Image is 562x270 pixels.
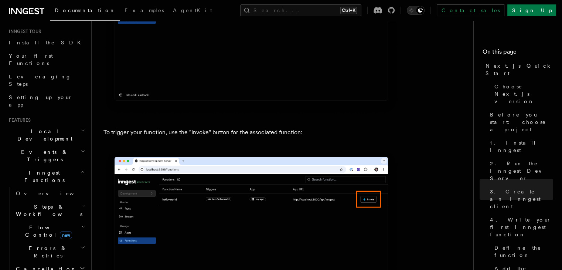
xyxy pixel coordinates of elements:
[55,7,116,13] span: Documentation
[483,47,553,59] h4: On this page
[13,187,87,200] a: Overview
[487,157,553,185] a: 2. Run the Inngest Dev Server
[487,108,553,136] a: Before you start: choose a project
[490,216,553,238] span: 4. Write your first Inngest function
[120,2,168,20] a: Examples
[9,74,71,87] span: Leveraging Steps
[173,7,212,13] span: AgentKit
[507,4,556,16] a: Sign Up
[13,203,82,218] span: Steps & Workflows
[407,6,425,15] button: Toggle dark mode
[13,221,87,242] button: Flow Controlnew
[6,49,87,70] a: Your first Functions
[6,28,41,34] span: Inngest tour
[125,7,164,13] span: Examples
[6,125,87,145] button: Local Development
[240,4,361,16] button: Search...Ctrl+K
[6,36,87,49] a: Install the SDK
[6,169,80,184] span: Inngest Functions
[6,166,87,187] button: Inngest Functions
[487,136,553,157] a: 1. Install Inngest
[168,2,217,20] a: AgentKit
[6,148,81,163] span: Events & Triggers
[13,242,87,262] button: Errors & Retries
[487,213,553,241] a: 4. Write your first Inngest function
[60,231,72,239] span: new
[487,185,553,213] a: 3. Create an Inngest client
[9,40,85,45] span: Install the SDK
[437,4,504,16] a: Contact sales
[6,145,87,166] button: Events & Triggers
[6,91,87,111] a: Setting up your app
[490,160,553,182] span: 2. Run the Inngest Dev Server
[491,241,553,262] a: Define the function
[491,80,553,108] a: Choose Next.js version
[6,128,81,142] span: Local Development
[13,200,87,221] button: Steps & Workflows
[494,244,553,259] span: Define the function
[490,188,553,210] span: 3. Create an Inngest client
[483,59,553,80] a: Next.js Quick Start
[103,127,399,138] p: To trigger your function, use the "Invoke" button for the associated function:
[13,244,80,259] span: Errors & Retries
[50,2,120,21] a: Documentation
[6,117,31,123] span: Features
[16,190,92,196] span: Overview
[13,224,81,239] span: Flow Control
[490,139,553,154] span: 1. Install Inngest
[6,70,87,91] a: Leveraging Steps
[9,53,53,66] span: Your first Functions
[490,111,553,133] span: Before you start: choose a project
[340,7,357,14] kbd: Ctrl+K
[486,62,553,77] span: Next.js Quick Start
[494,83,553,105] span: Choose Next.js version
[9,94,72,108] span: Setting up your app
